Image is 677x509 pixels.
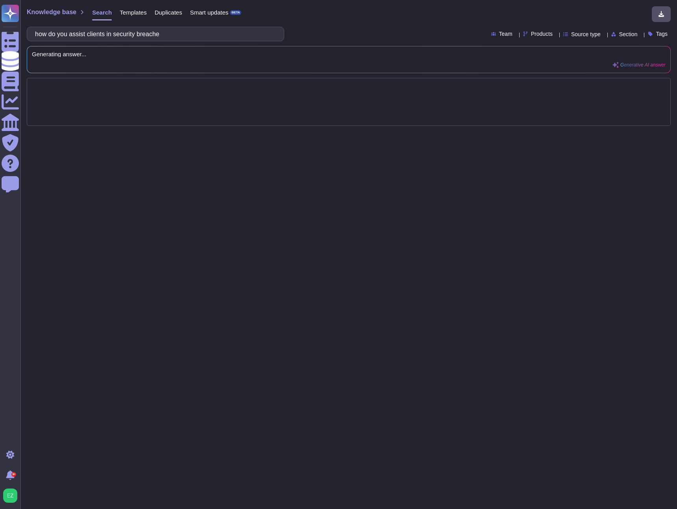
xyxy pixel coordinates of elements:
[656,31,668,37] span: Tags
[31,27,276,41] input: Search a question or template...
[230,10,241,15] div: BETA
[155,9,182,15] span: Duplicates
[571,31,601,37] span: Source type
[120,9,146,15] span: Templates
[190,9,229,15] span: Smart updates
[620,63,666,67] span: Generative AI answer
[531,31,553,37] span: Products
[499,31,512,37] span: Team
[92,9,112,15] span: Search
[27,9,76,15] span: Knowledge base
[11,472,16,477] div: 9+
[3,489,17,503] img: user
[619,31,638,37] span: Section
[32,51,666,57] span: Generating answer...
[2,487,23,504] button: user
